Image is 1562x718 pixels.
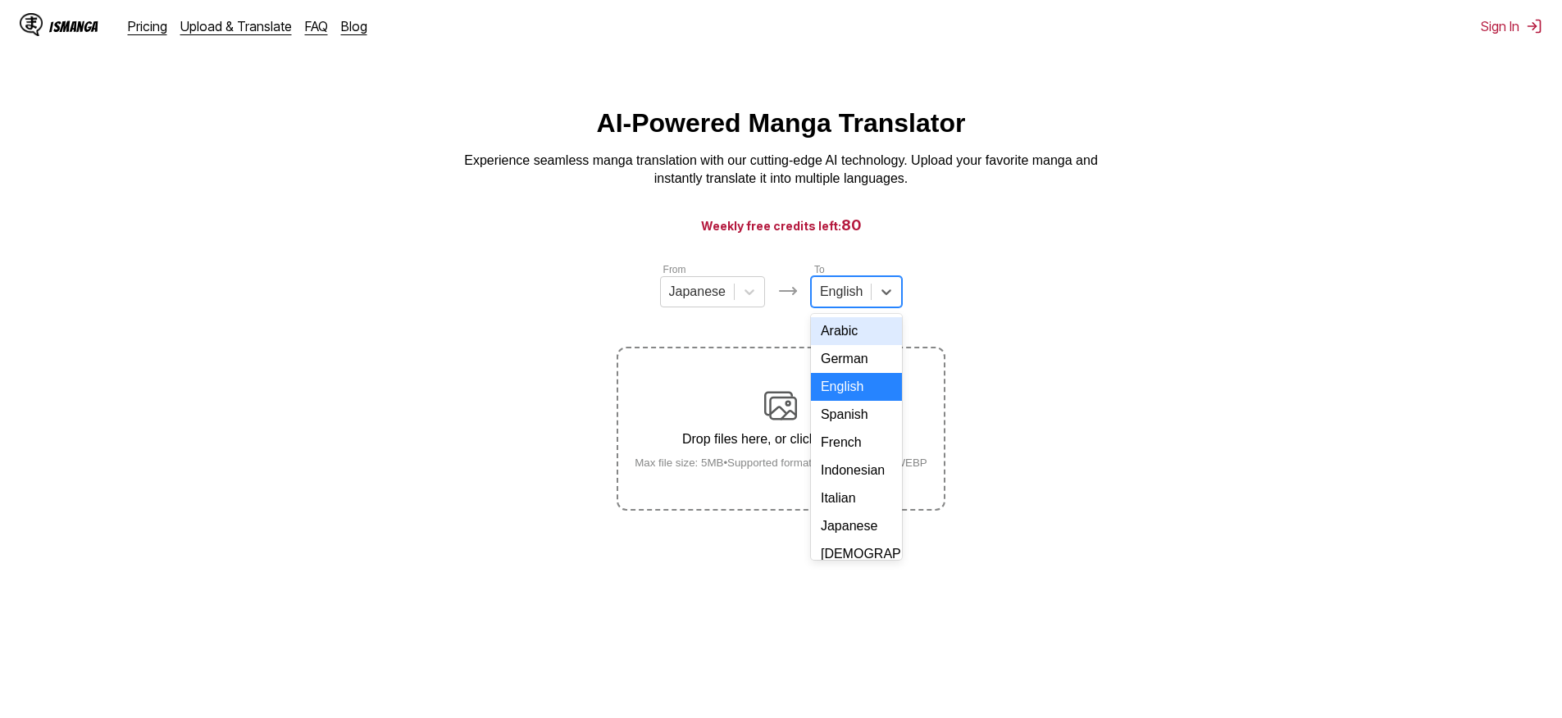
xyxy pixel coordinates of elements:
[49,19,98,34] div: IsManga
[811,345,902,373] div: German
[814,264,825,275] label: To
[811,457,902,484] div: Indonesian
[128,18,167,34] a: Pricing
[180,18,292,34] a: Upload & Translate
[811,373,902,401] div: English
[341,18,367,34] a: Blog
[39,215,1523,235] h3: Weekly free credits left:
[1526,18,1542,34] img: Sign out
[20,13,43,36] img: IsManga Logo
[305,18,328,34] a: FAQ
[811,540,902,568] div: [DEMOGRAPHIC_DATA]
[597,108,966,139] h1: AI-Powered Manga Translator
[811,317,902,345] div: Arabic
[453,152,1109,189] p: Experience seamless manga translation with our cutting-edge AI technology. Upload your favorite m...
[20,13,128,39] a: IsManga LogoIsManga
[1481,18,1542,34] button: Sign In
[841,216,862,234] span: 80
[811,401,902,429] div: Spanish
[778,281,798,301] img: Languages icon
[811,484,902,512] div: Italian
[622,432,940,447] p: Drop files here, or click to browse.
[622,457,940,469] small: Max file size: 5MB • Supported formats: JP(E)G, PNG, WEBP
[811,512,902,540] div: Japanese
[811,429,902,457] div: French
[663,264,686,275] label: From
